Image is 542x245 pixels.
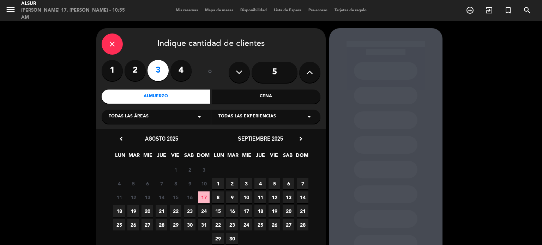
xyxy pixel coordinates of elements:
[141,191,153,203] span: 13
[141,219,153,231] span: 27
[169,151,181,163] span: VIE
[102,33,320,55] div: Indique cantidad de clientes
[170,191,181,203] span: 15
[485,6,493,14] i: exit_to_app
[238,135,283,142] span: septiembre 2025
[170,205,181,217] span: 22
[212,178,224,189] span: 1
[197,151,209,163] span: DOM
[269,178,280,189] span: 5
[283,205,294,217] span: 20
[305,8,331,12] span: Pre-acceso
[198,205,210,217] span: 24
[198,219,210,231] span: 31
[128,151,140,163] span: MAR
[212,90,320,104] div: Cena
[5,4,16,15] i: menu
[254,151,266,163] span: JUE
[199,60,222,85] div: ó
[237,8,270,12] span: Disponibilidad
[125,60,146,81] label: 2
[269,191,280,203] span: 12
[156,151,167,163] span: JUE
[297,191,308,203] span: 14
[201,8,237,12] span: Mapa de mesas
[226,191,238,203] span: 9
[269,219,280,231] span: 26
[184,191,195,203] span: 16
[226,178,238,189] span: 2
[127,178,139,189] span: 5
[184,164,195,176] span: 2
[198,191,210,203] span: 17
[142,151,153,163] span: MIE
[21,0,130,7] div: Alsur
[226,219,238,231] span: 23
[212,205,224,217] span: 15
[269,205,280,217] span: 19
[141,178,153,189] span: 6
[241,151,252,163] span: MIE
[113,219,125,231] span: 25
[240,205,252,217] span: 17
[127,219,139,231] span: 26
[156,191,167,203] span: 14
[108,40,116,48] i: close
[240,191,252,203] span: 10
[156,219,167,231] span: 28
[212,233,224,244] span: 29
[283,191,294,203] span: 13
[170,178,181,189] span: 8
[113,191,125,203] span: 11
[156,178,167,189] span: 7
[297,205,308,217] span: 21
[184,205,195,217] span: 23
[156,205,167,217] span: 21
[184,219,195,231] span: 30
[254,219,266,231] span: 25
[254,178,266,189] span: 4
[184,178,195,189] span: 9
[523,6,531,14] i: search
[213,151,225,163] span: LUN
[109,113,149,120] span: Todas las áreas
[466,6,474,14] i: add_circle_outline
[268,151,280,163] span: VIE
[212,191,224,203] span: 8
[114,151,126,163] span: LUN
[170,164,181,176] span: 1
[113,205,125,217] span: 18
[118,135,125,142] i: chevron_left
[283,178,294,189] span: 6
[240,178,252,189] span: 3
[240,219,252,231] span: 24
[170,219,181,231] span: 29
[254,205,266,217] span: 18
[297,178,308,189] span: 7
[113,178,125,189] span: 4
[102,90,210,104] div: Almuerzo
[282,151,294,163] span: SAB
[170,60,192,81] label: 4
[5,4,16,17] button: menu
[331,8,370,12] span: Tarjetas de regalo
[254,191,266,203] span: 11
[195,112,204,121] i: arrow_drop_down
[270,8,305,12] span: Lista de Espera
[198,164,210,176] span: 3
[147,60,169,81] label: 3
[198,178,210,189] span: 10
[212,219,224,231] span: 22
[283,219,294,231] span: 27
[218,113,276,120] span: Todas las experiencias
[296,151,307,163] span: DOM
[297,219,308,231] span: 28
[183,151,195,163] span: SAB
[145,135,178,142] span: agosto 2025
[127,191,139,203] span: 12
[172,8,201,12] span: Mis reservas
[504,6,512,14] i: turned_in_not
[226,233,238,244] span: 30
[127,205,139,217] span: 19
[21,7,130,21] div: [PERSON_NAME] 17. [PERSON_NAME] - 10:55 AM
